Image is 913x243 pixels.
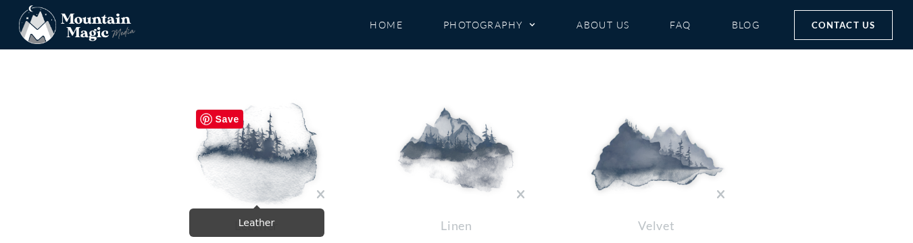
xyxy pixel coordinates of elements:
span: Save [196,110,244,129]
p: Leather [176,215,338,236]
p: Linen [376,215,538,236]
a: Home [370,13,403,37]
p: Velvet [576,215,738,236]
span: Contact Us [812,18,875,32]
a: Photography [443,13,536,37]
nav: Menu [370,13,760,37]
a: Contact Us [794,10,893,40]
a: About Us [576,13,629,37]
img: Mountain Magic Media photography logo Crested Butte Photographer [19,5,135,45]
a: FAQ [670,13,691,37]
a: Blog [732,13,760,37]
